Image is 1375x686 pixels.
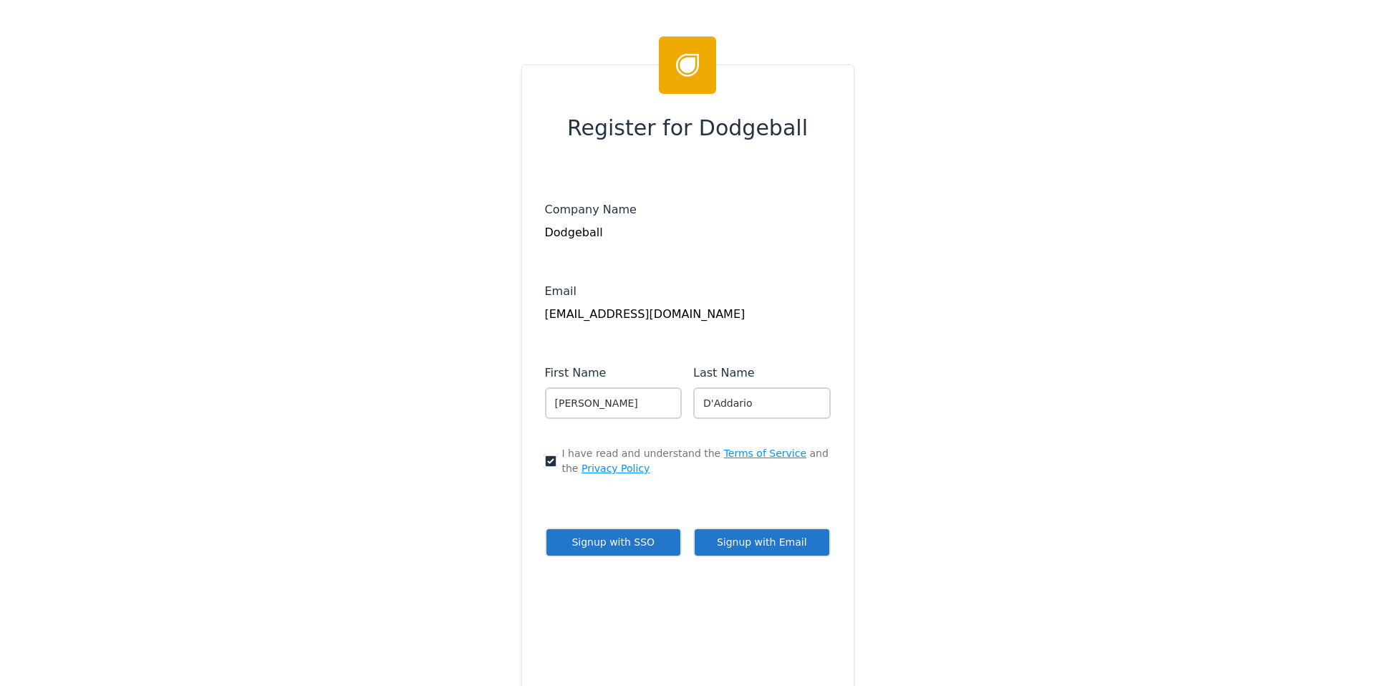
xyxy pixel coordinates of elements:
span: Register for Dodgeball [567,112,808,144]
button: Signup with SSO [545,528,682,557]
input: Enter your first name [545,387,682,419]
span: Company Name [545,203,637,216]
span: I have read and understand the and the [562,446,831,476]
span: First Name [545,366,607,380]
div: Dodgeball [545,224,831,241]
span: Last Name [693,366,755,380]
a: Privacy Policy [582,463,650,474]
button: Signup with Email [693,528,831,557]
input: Enter your last name [693,387,831,419]
div: [EMAIL_ADDRESS][DOMAIN_NAME] [545,306,831,323]
span: Email [545,284,576,298]
a: Terms of Service [724,448,806,459]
